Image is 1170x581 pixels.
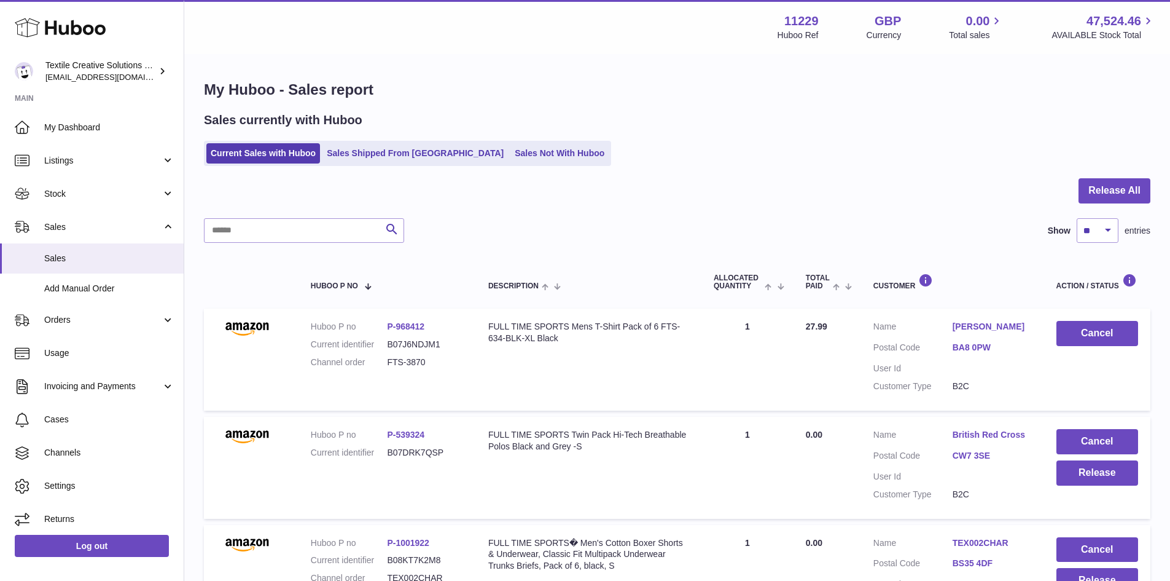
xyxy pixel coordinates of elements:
a: BA8 0PW [953,342,1032,354]
dt: User Id [873,363,953,374]
span: Orders [44,314,162,326]
a: CW7 3SE [953,450,1032,462]
dt: Huboo P no [311,321,388,333]
dd: B08KT7K2M8 [387,555,464,566]
span: 0.00 [966,13,990,30]
dt: Current identifier [311,339,388,350]
button: Cancel [1056,429,1138,454]
a: Sales Shipped From [GEOGRAPHIC_DATA] [322,143,508,164]
button: Release [1056,460,1138,486]
img: amazon.png [216,429,278,444]
span: 27.99 [806,322,827,331]
span: Description [488,282,539,290]
button: Cancel [1056,321,1138,346]
a: P-1001922 [387,538,429,548]
label: Show [1048,225,1071,237]
button: Cancel [1056,537,1138,563]
dt: Huboo P no [311,429,388,441]
dt: Name [873,537,953,552]
div: Customer [873,274,1032,290]
dd: B07DRK7QSP [387,447,464,459]
dt: Postal Code [873,558,953,572]
a: BS35 4DF [953,558,1032,569]
h1: My Huboo - Sales report [204,80,1150,100]
button: Release All [1078,178,1150,204]
a: Sales Not With Huboo [510,143,609,164]
span: Channels [44,447,174,459]
a: 0.00 Total sales [949,13,1004,41]
span: Listings [44,155,162,167]
span: My Dashboard [44,122,174,133]
div: Huboo Ref [778,30,819,41]
dd: B2C [953,489,1032,500]
div: FULL TIME SPORTS Mens T-Shirt Pack of 6 FTS-634-BLK-XL Black [488,321,689,344]
span: Add Manual Order [44,283,174,294]
a: Current Sales with Huboo [206,143,320,164]
span: Stock [44,188,162,200]
span: Total sales [949,30,1004,41]
dd: B07J6NDJM1 [387,339,464,350]
img: amazon.png [216,537,278,552]
strong: 11229 [784,13,819,30]
span: 0.00 [806,430,822,440]
span: 47,524.46 [1086,13,1141,30]
dt: Channel order [311,357,388,368]
dt: Postal Code [873,450,953,465]
dd: B2C [953,381,1032,392]
span: entries [1125,225,1150,237]
a: British Red Cross [953,429,1032,441]
a: P-539324 [387,430,424,440]
span: Total paid [806,274,830,290]
dt: Customer Type [873,489,953,500]
dt: Current identifier [311,555,388,566]
span: Settings [44,480,174,492]
a: [PERSON_NAME] [953,321,1032,333]
span: [EMAIL_ADDRESS][DOMAIN_NAME] [45,72,181,82]
span: Sales [44,221,162,233]
span: Huboo P no [311,282,358,290]
div: FULL TIME SPORTS Twin Pack Hi-Tech Breathable Polos Black and Grey -S [488,429,689,453]
span: Cases [44,414,174,425]
a: Log out [15,535,169,557]
a: 47,524.46 AVAILABLE Stock Total [1051,13,1155,41]
dt: User Id [873,471,953,483]
strong: GBP [875,13,901,30]
span: Sales [44,253,174,264]
dd: FTS-3870 [387,357,464,368]
td: 1 [701,309,794,411]
a: P-968412 [387,322,424,331]
div: Action / Status [1056,274,1138,290]
dt: Customer Type [873,381,953,392]
a: TEX002CHAR [953,537,1032,549]
span: Usage [44,347,174,359]
td: 1 [701,417,794,519]
div: FULL TIME SPORTS� Men's Cotton Boxer Shorts & Underwear, Classic Fit Multipack Underwear Trunks B... [488,537,689,572]
dt: Name [873,321,953,336]
img: sales@textilecreativesolutions.co.uk [15,62,33,81]
span: 0.00 [806,538,822,548]
span: AVAILABLE Stock Total [1051,30,1155,41]
img: amazon.png [216,321,278,336]
span: ALLOCATED Quantity [714,274,762,290]
div: Textile Creative Solutions Limited [45,60,156,83]
dt: Huboo P no [311,537,388,549]
span: Returns [44,513,174,525]
div: Currency [867,30,902,41]
dt: Name [873,429,953,444]
dt: Postal Code [873,342,953,357]
dt: Current identifier [311,447,388,459]
h2: Sales currently with Huboo [204,112,362,128]
span: Invoicing and Payments [44,381,162,392]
